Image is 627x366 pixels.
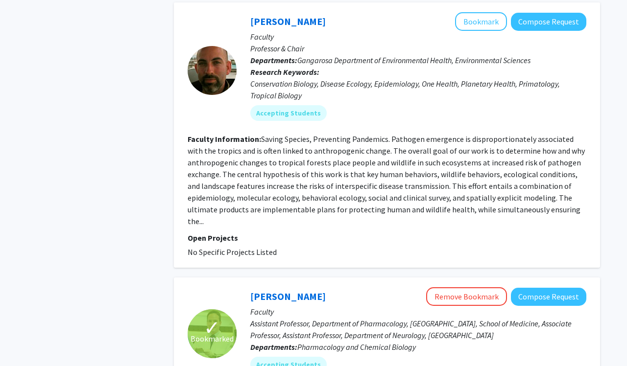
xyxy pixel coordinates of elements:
[250,67,319,77] b: Research Keywords:
[250,318,586,341] p: Assistant Professor, Department of Pharmacology, [GEOGRAPHIC_DATA], School of Medicine, Associate...
[250,78,586,101] div: Conservation Biology, Disease Ecology, Epidemiology, One Health, Planetary Health, Primatology, T...
[297,342,416,352] span: Pharmacology and Chemical Biology
[455,12,507,31] button: Add Thomas Gillespie to Bookmarks
[426,287,507,306] button: Remove Bookmark
[250,43,586,54] p: Professor & Chair
[250,55,297,65] b: Departments:
[250,105,327,121] mat-chip: Accepting Students
[250,306,586,318] p: Faculty
[188,134,585,226] fg-read-more: Saving Species, Preventing Pandemics. Pathogen emergence is disproportionately associated with th...
[188,247,277,257] span: No Specific Projects Listed
[250,15,326,27] a: [PERSON_NAME]
[250,31,586,43] p: Faculty
[511,13,586,31] button: Compose Request to Thomas Gillespie
[511,288,586,306] button: Compose Request to Thomas Kukar
[191,333,234,344] span: Bookmarked
[188,134,261,144] b: Faculty Information:
[7,322,42,359] iframe: Chat
[297,55,531,65] span: Gangarosa Department of Environmental Health, Environmental Sciences
[250,290,326,302] a: [PERSON_NAME]
[204,323,220,333] span: ✓
[188,232,586,244] p: Open Projects
[250,342,297,352] b: Departments:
